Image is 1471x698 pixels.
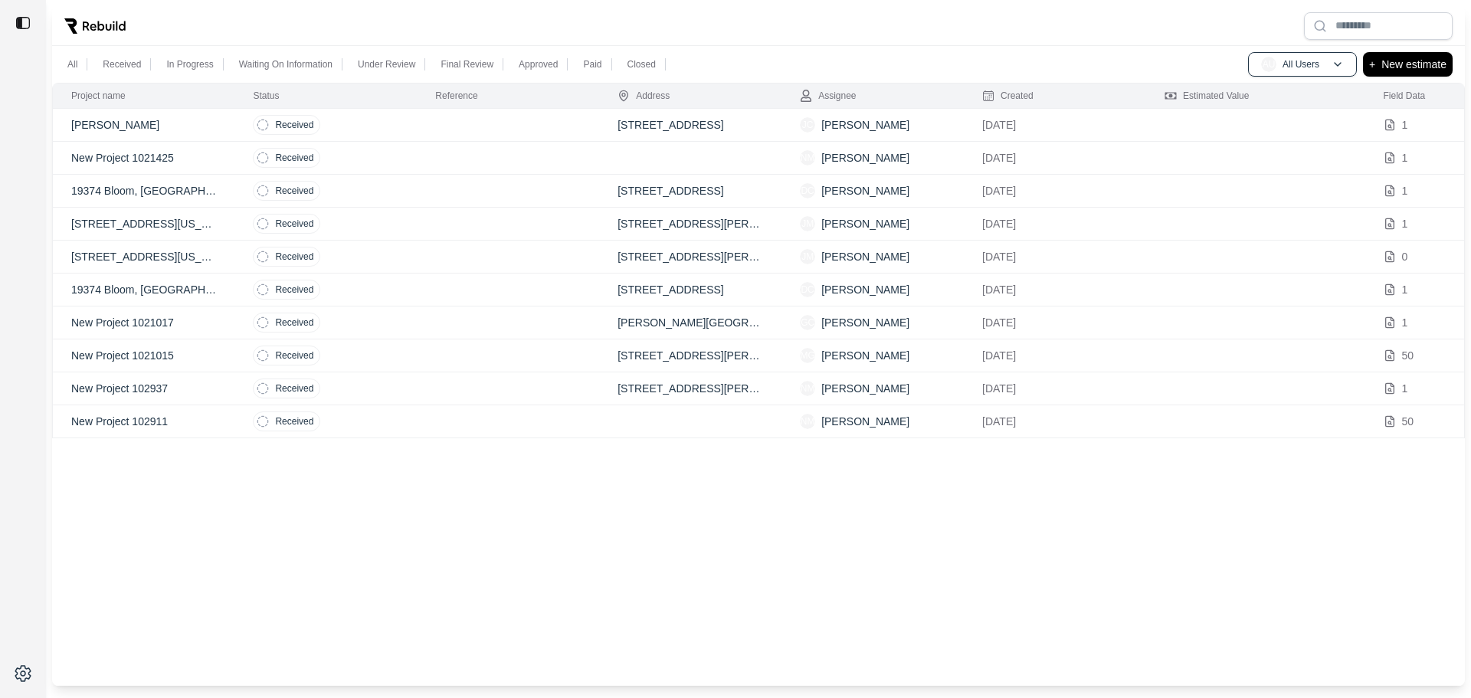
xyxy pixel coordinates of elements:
[275,349,313,362] p: Received
[1402,315,1408,330] p: 1
[1402,216,1408,231] p: 1
[821,183,909,198] p: [PERSON_NAME]
[800,90,856,102] div: Assignee
[599,241,781,274] td: [STREET_ADDRESS][PERSON_NAME]
[15,15,31,31] img: toggle sidebar
[275,415,313,428] p: Received
[1402,150,1408,165] p: 1
[800,216,815,231] span: JM
[1248,52,1357,77] button: AUAll Users
[275,382,313,395] p: Received
[599,208,781,241] td: [STREET_ADDRESS][PERSON_NAME]
[583,58,601,70] p: Paid
[800,381,815,396] span: NM
[599,306,781,339] td: [PERSON_NAME][GEOGRAPHIC_DATA], [GEOGRAPHIC_DATA]
[1402,249,1408,264] p: 0
[1402,348,1414,363] p: 50
[800,249,815,264] span: JM
[800,183,815,198] span: DC
[71,150,216,165] p: New Project 1021425
[599,339,781,372] td: [STREET_ADDRESS][PERSON_NAME]
[71,183,216,198] p: 19374 Bloom, [GEOGRAPHIC_DATA], [US_STATE]. Zip Code 48234.
[982,117,1128,133] p: [DATE]
[275,283,313,296] p: Received
[275,152,313,164] p: Received
[275,119,313,131] p: Received
[71,249,216,264] p: [STREET_ADDRESS][US_STATE]. 48180
[1363,52,1453,77] button: +New estimate
[71,414,216,429] p: New Project 102911
[800,150,815,165] span: NM
[821,348,909,363] p: [PERSON_NAME]
[821,282,909,297] p: [PERSON_NAME]
[599,175,781,208] td: [STREET_ADDRESS]
[821,117,909,133] p: [PERSON_NAME]
[627,58,656,70] p: Closed
[982,249,1128,264] p: [DATE]
[166,58,213,70] p: In Progress
[1402,183,1408,198] p: 1
[982,282,1128,297] p: [DATE]
[519,58,558,70] p: Approved
[982,150,1128,165] p: [DATE]
[821,150,909,165] p: [PERSON_NAME]
[599,109,781,142] td: [STREET_ADDRESS]
[64,18,126,34] img: Rebuild
[800,117,815,133] span: JC
[800,348,815,363] span: MG
[821,315,909,330] p: [PERSON_NAME]
[982,315,1128,330] p: [DATE]
[800,315,815,330] span: GC
[1402,381,1408,396] p: 1
[275,251,313,263] p: Received
[71,381,216,396] p: New Project 102937
[1402,282,1408,297] p: 1
[982,348,1128,363] p: [DATE]
[821,249,909,264] p: [PERSON_NAME]
[67,58,77,70] p: All
[1165,90,1250,102] div: Estimated Value
[800,414,815,429] span: NM
[618,90,670,102] div: Address
[358,58,415,70] p: Under Review
[982,183,1128,198] p: [DATE]
[982,216,1128,231] p: [DATE]
[821,414,909,429] p: [PERSON_NAME]
[982,414,1128,429] p: [DATE]
[982,90,1034,102] div: Created
[71,216,216,231] p: [STREET_ADDRESS][US_STATE]
[982,381,1128,396] p: [DATE]
[253,90,279,102] div: Status
[275,185,313,197] p: Received
[599,274,781,306] td: [STREET_ADDRESS]
[821,381,909,396] p: [PERSON_NAME]
[71,348,216,363] p: New Project 1021015
[71,90,126,102] div: Project name
[71,315,216,330] p: New Project 1021017
[1402,414,1414,429] p: 50
[1261,57,1276,72] span: AU
[800,282,815,297] span: DC
[239,58,333,70] p: Waiting On Information
[275,316,313,329] p: Received
[1402,117,1408,133] p: 1
[1369,55,1375,74] p: +
[1283,58,1319,70] p: All Users
[821,216,909,231] p: [PERSON_NAME]
[71,282,216,297] p: 19374 Bloom, [GEOGRAPHIC_DATA], [US_STATE]. Zip Code 48234.
[441,58,493,70] p: Final Review
[435,90,477,102] div: Reference
[599,372,781,405] td: [STREET_ADDRESS][PERSON_NAME]
[71,117,216,133] p: [PERSON_NAME]
[275,218,313,230] p: Received
[1381,55,1446,74] p: New estimate
[103,58,141,70] p: Received
[1384,90,1426,102] div: Field Data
